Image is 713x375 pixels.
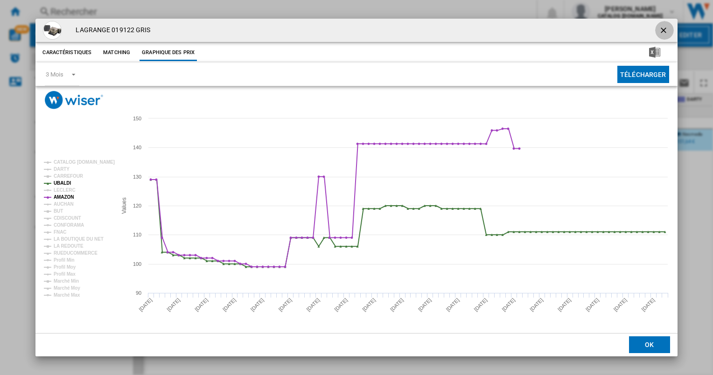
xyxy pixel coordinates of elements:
button: getI18NText('BUTTONS.CLOSE_DIALOG') [655,21,674,40]
tspan: UBALDI [54,181,71,186]
tspan: 90 [136,290,141,296]
tspan: Values [121,198,127,214]
ng-md-icon: getI18NText('BUTTONS.CLOSE_DIALOG') [659,26,670,37]
tspan: CONFORAMA [54,222,84,228]
tspan: AMAZON [54,194,74,200]
tspan: 120 [133,203,141,208]
tspan: FNAC [54,229,66,235]
tspan: [DATE] [641,297,656,312]
tspan: 140 [133,145,141,150]
tspan: Marché Max [54,292,80,298]
tspan: CARREFOUR [54,174,84,179]
tspan: 110 [133,232,141,237]
tspan: LECLERC [54,187,76,193]
tspan: Marché Min [54,278,79,284]
tspan: [DATE] [389,297,405,312]
img: logo_wiser_300x94.png [45,91,103,109]
tspan: AUCHAN [54,201,74,207]
tspan: CATALOG [DOMAIN_NAME] [54,160,115,165]
tspan: LA BOUTIQUE DU NET [54,236,104,242]
tspan: 100 [133,261,141,267]
tspan: Profil Min [54,257,75,263]
tspan: [DATE] [613,297,628,312]
tspan: BUT [54,208,63,214]
div: 3 Mois [46,71,63,78]
tspan: [DATE] [529,297,545,312]
button: Caractéristiques [40,44,94,61]
tspan: RUEDUCOMMERCE [54,250,98,256]
tspan: LA REDOUTE [54,243,84,249]
button: Télécharger [617,66,669,83]
tspan: Profil Max [54,271,76,277]
tspan: Profil Moy [54,264,76,270]
button: Graphique des prix [140,44,197,61]
img: excel-24x24.png [649,47,660,58]
tspan: CDISCOUNT [54,215,81,221]
tspan: [DATE] [138,297,154,312]
tspan: [DATE] [334,297,349,312]
tspan: [DATE] [473,297,489,312]
tspan: 130 [133,174,141,180]
tspan: [DATE] [417,297,433,312]
tspan: [DATE] [194,297,210,312]
tspan: [DATE] [306,297,321,312]
img: 019122-43-nw.jpg [43,21,62,40]
tspan: [DATE] [585,297,600,312]
tspan: [DATE] [166,297,182,312]
tspan: [DATE] [278,297,293,312]
tspan: [DATE] [250,297,265,312]
button: Matching [96,44,137,61]
tspan: [DATE] [222,297,237,312]
button: Télécharger au format Excel [634,44,675,61]
tspan: [DATE] [362,297,377,312]
h4: LAGRANGE 019122 GRIS [71,26,150,35]
tspan: [DATE] [501,297,517,312]
tspan: DARTY [54,167,70,172]
tspan: [DATE] [445,297,461,312]
button: OK [629,336,670,353]
tspan: [DATE] [557,297,572,312]
tspan: Marché Moy [54,285,80,291]
tspan: 150 [133,116,141,121]
md-dialog: Product popup [35,19,677,356]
